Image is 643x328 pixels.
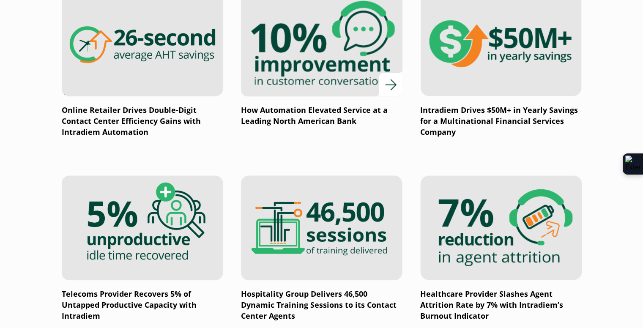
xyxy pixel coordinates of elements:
a: Healthcare Provider Slashes Agent Attrition Rate by 7% with Intradiem’s Burnout Indicator [420,175,582,322]
p: Online Retailer Drives Double-Digit Contact Center Efficiency Gains with Intradiem Automation [62,105,223,138]
p: Telecoms Provider Recovers 5% of Untapped Productive Capacity with Intradiem [62,289,223,322]
a: Hospitality Group Delivers 46,500 Dynamic Training Sessions to its Contact Center Agents [241,175,402,322]
p: Healthcare Provider Slashes Agent Attrition Rate by 7% with Intradiem’s Burnout Indicator [420,289,582,322]
p: Intradiem Drives $50M+ in Yearly Savings for a Multinational Financial Services Company [420,105,582,138]
p: How Automation Elevated Service at a Leading North American Bank [241,105,402,127]
p: Hospitality Group Delivers 46,500 Dynamic Training Sessions to its Contact Center Agents [241,289,402,322]
a: Telecoms Provider Recovers 5% of Untapped Productive Capacity with Intradiem [62,175,223,322]
img: Extension Icon [625,156,640,172]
